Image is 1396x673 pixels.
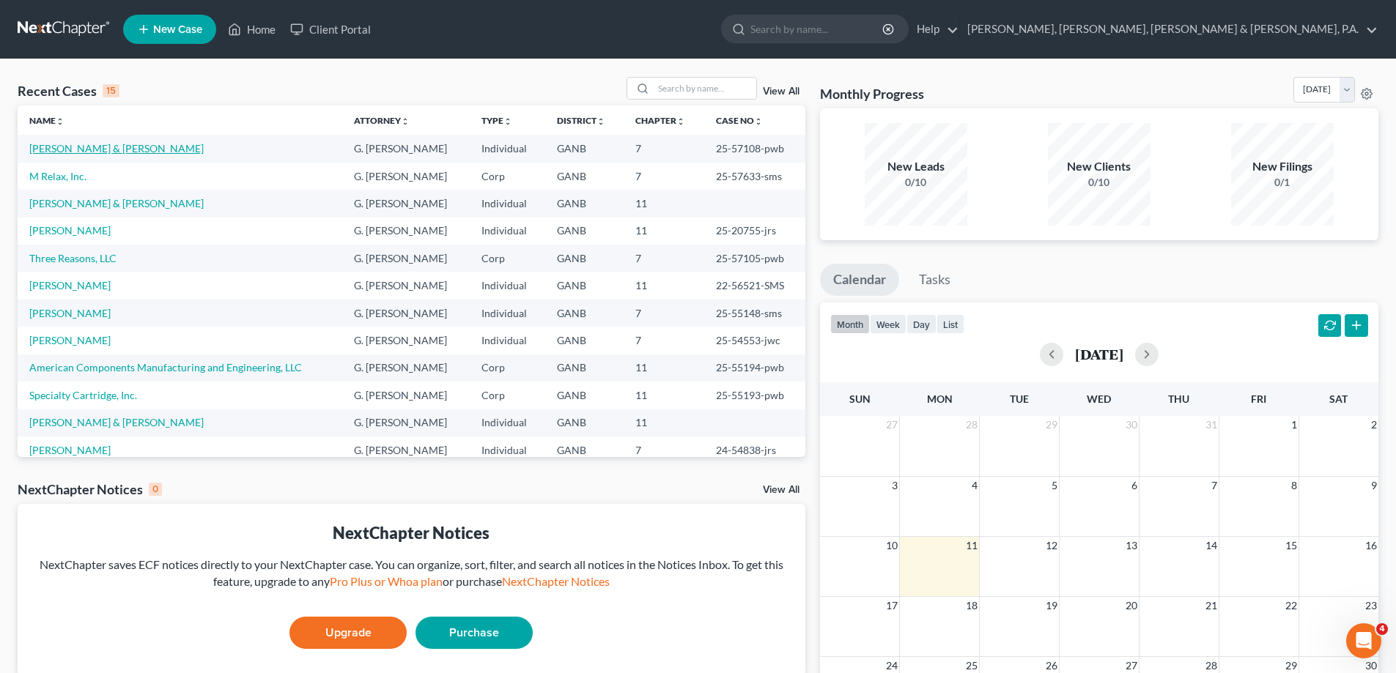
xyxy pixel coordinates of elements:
td: 11 [624,190,704,217]
td: GANB [545,135,624,162]
a: Chapterunfold_more [635,115,685,126]
td: Corp [470,163,545,190]
span: 14 [1204,537,1219,554]
td: GANB [545,217,624,245]
td: Individual [470,436,545,464]
td: Individual [470,190,545,217]
td: 22-56521-SMS [704,272,805,299]
td: 25-54553-jwc [704,327,805,354]
td: 11 [624,272,704,299]
a: [PERSON_NAME] [29,279,111,291]
td: GANB [545,354,624,382]
div: NextChapter Notices [18,480,162,498]
td: 25-20755-jrs [704,217,805,245]
td: Individual [470,135,545,162]
a: [PERSON_NAME] [29,444,111,456]
a: [PERSON_NAME] [29,224,111,237]
span: 23 [1364,597,1378,614]
td: G. [PERSON_NAME] [342,382,470,409]
td: 11 [624,382,704,409]
td: 11 [624,354,704,382]
a: Client Portal [283,16,378,42]
span: 7 [1210,477,1219,494]
td: G. [PERSON_NAME] [342,409,470,436]
a: Help [909,16,959,42]
td: 24-54838-jrs [704,436,805,464]
span: Sun [849,393,871,405]
i: unfold_more [676,117,685,126]
td: G. [PERSON_NAME] [342,300,470,327]
i: unfold_more [503,117,512,126]
span: 31 [1204,416,1219,434]
a: [PERSON_NAME] & [PERSON_NAME] [29,416,204,428]
div: New Clients [1048,158,1151,175]
div: New Leads [865,158,967,175]
a: M Relax, Inc. [29,170,86,182]
a: View All [763,86,799,97]
a: Nameunfold_more [29,115,64,126]
td: G. [PERSON_NAME] [342,163,470,190]
td: 7 [624,300,704,327]
span: 9 [1370,477,1378,494]
div: NextChapter saves ECF notices directly to your NextChapter case. You can organize, sort, filter, ... [29,557,794,590]
a: [PERSON_NAME] & [PERSON_NAME] [29,142,204,155]
td: G. [PERSON_NAME] [342,436,470,464]
a: American Components Manufacturing and Engineering, LLC [29,361,302,373]
td: GANB [545,382,624,409]
a: Typeunfold_more [481,115,512,126]
td: Corp [470,354,545,382]
span: 8 [1290,477,1299,494]
td: 25-55194-pwb [704,354,805,382]
td: G. [PERSON_NAME] [342,327,470,354]
a: [PERSON_NAME] [29,307,111,319]
i: unfold_more [56,117,64,126]
span: 22 [1284,597,1299,614]
td: GANB [545,436,624,464]
td: 7 [624,245,704,272]
td: G. [PERSON_NAME] [342,217,470,245]
span: 17 [884,597,899,614]
td: 7 [624,135,704,162]
td: GANB [545,327,624,354]
span: Sat [1329,393,1348,405]
td: G. [PERSON_NAME] [342,354,470,382]
a: [PERSON_NAME], [PERSON_NAME], [PERSON_NAME] & [PERSON_NAME], P.A. [960,16,1378,42]
td: 7 [624,436,704,464]
div: NextChapter Notices [29,521,794,544]
span: 3 [890,477,899,494]
a: Upgrade [289,617,407,649]
span: 5 [1050,477,1059,494]
a: Tasks [906,264,964,296]
td: 7 [624,327,704,354]
button: month [830,314,870,334]
span: New Case [153,24,202,35]
td: Corp [470,245,545,272]
h2: [DATE] [1075,346,1123,362]
td: G. [PERSON_NAME] [342,272,470,299]
span: Thu [1168,393,1189,405]
span: 19 [1044,597,1059,614]
span: 10 [884,537,899,554]
span: Fri [1251,393,1266,405]
span: Tue [1010,393,1029,405]
span: 28 [964,416,979,434]
span: 27 [884,416,899,434]
span: 2 [1370,416,1378,434]
div: New Filings [1231,158,1334,175]
i: unfold_more [597,117,605,126]
iframe: Intercom live chat [1346,623,1381,658]
td: G. [PERSON_NAME] [342,135,470,162]
td: Individual [470,409,545,436]
td: GANB [545,409,624,436]
span: 13 [1124,537,1139,554]
td: Individual [470,272,545,299]
a: View All [763,485,799,495]
a: Attorneyunfold_more [354,115,410,126]
h3: Monthly Progress [820,85,924,103]
div: 0/10 [1048,175,1151,190]
a: Specialty Cartridge, Inc. [29,389,137,401]
span: 20 [1124,597,1139,614]
a: Purchase [416,617,533,649]
div: 0/10 [865,175,967,190]
td: G. [PERSON_NAME] [342,245,470,272]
